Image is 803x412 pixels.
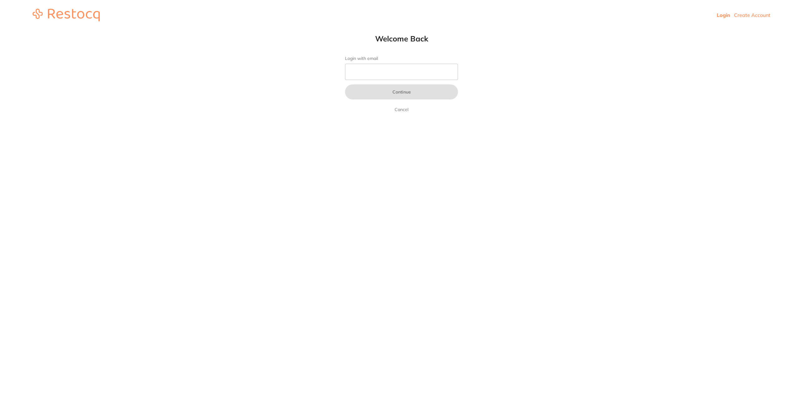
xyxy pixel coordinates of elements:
[345,56,458,61] label: Login with email
[345,84,458,99] button: Continue
[33,9,100,21] img: restocq_logo.svg
[734,12,770,18] a: Create Account
[332,34,471,43] h1: Welcome Back
[393,106,410,113] a: Cancel
[717,12,730,18] a: Login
